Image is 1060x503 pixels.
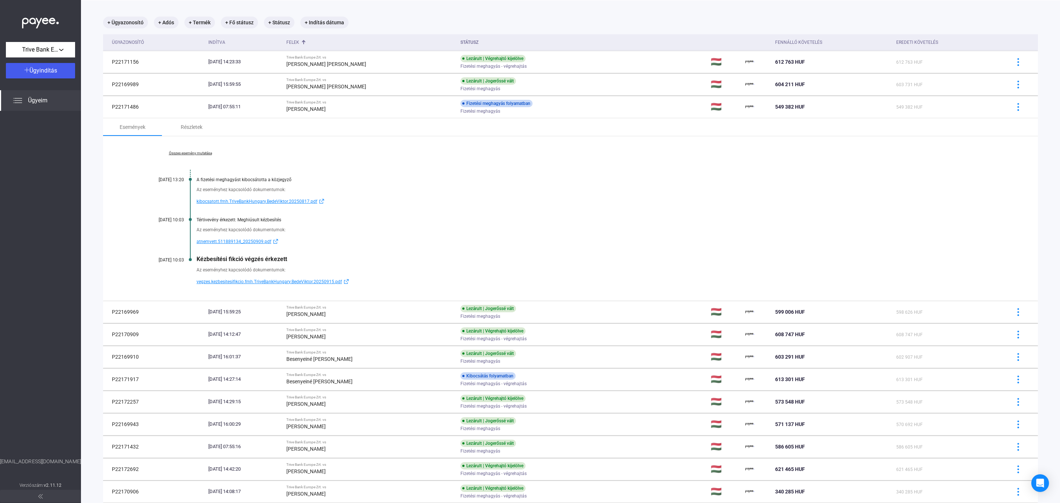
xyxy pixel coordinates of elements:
[708,481,742,503] td: 🇭🇺
[286,373,455,377] div: Trive Bank Europe Zrt. vs
[286,38,299,47] div: Felek
[708,413,742,435] td: 🇭🇺
[103,346,205,368] td: P22169910
[286,418,455,422] div: Trive Bank Europe Zrt. vs
[197,197,317,206] span: kibocsatott.fmh.TriveBankHungary.BedeViktor.20250817.pdf
[745,397,754,406] img: payee-logo
[896,444,923,450] span: 586 605 HUF
[775,104,805,110] span: 549 382 HUF
[1014,443,1022,451] img: more-blue
[775,376,805,382] span: 613 301 HUF
[286,423,326,429] strong: [PERSON_NAME]
[1014,376,1022,383] img: more-blue
[460,492,527,500] span: Fizetési meghagyás - végrehajtás
[896,467,923,472] span: 621 465 HUF
[103,73,205,95] td: P22169989
[286,55,455,60] div: Trive Bank Europe Zrt. vs
[460,379,527,388] span: Fizetési meghagyás - végrehajtás
[896,82,923,87] span: 603 731 HUF
[708,436,742,458] td: 🇭🇺
[460,55,526,62] div: Lezárult | Végrehajtó kijelölve
[460,447,500,455] span: Fizetési meghagyás
[896,105,923,110] span: 549 382 HUF
[745,442,754,451] img: payee-logo
[460,107,500,116] span: Fizetési meghagyás
[24,67,29,73] img: plus-white.svg
[745,80,754,89] img: payee-logo
[775,309,805,315] span: 599 006 HUF
[708,51,742,73] td: 🇭🇺
[271,239,280,244] img: external-link-blue
[896,355,923,360] span: 602 907 HUF
[197,237,1001,246] a: atnemvett.511889134_20250909.pdfexternal-link-blue
[460,372,516,380] div: Kibocsátás folyamatban
[460,424,500,433] span: Fizetési meghagyás
[1014,331,1022,338] img: more-blue
[1010,394,1026,409] button: more-blue
[1010,416,1026,432] button: more-blue
[775,81,805,87] span: 604 211 HUF
[197,197,1001,206] a: kibocsatott.fmh.TriveBankHungary.BedeViktor.20250817.pdfexternal-link-blue
[896,422,923,427] span: 570 692 HUF
[896,332,923,337] span: 608 747 HUF
[208,353,280,360] div: [DATE] 16:01:37
[112,38,202,47] div: Ügyazonosító
[708,96,742,118] td: 🇭🇺
[1014,488,1022,496] img: more-blue
[197,226,1001,233] div: Az eseményhez kapcsolódó dokumentumok:
[1010,372,1026,387] button: more-blue
[300,17,349,28] mat-chip: + Indítás dátuma
[1014,58,1022,66] img: more-blue
[460,77,516,85] div: Lezárult | Jogerőssé vált
[197,186,1001,193] div: Az eseményhez kapcsolódó dokumentumok:
[460,417,516,425] div: Lezárult | Jogerőssé vált
[197,277,342,286] span: vegzes.kezbesitesifikcio.fmh.TriveBankHungary.BedeViktor.20250915.pdf
[745,352,754,361] img: payee-logo
[221,17,258,28] mat-chip: + Fő státusz
[181,123,202,131] div: Részletek
[775,444,805,450] span: 586 605 HUF
[1014,398,1022,406] img: more-blue
[745,420,754,429] img: payee-logo
[745,330,754,339] img: payee-logo
[775,38,822,47] div: Fennálló követelés
[745,307,754,316] img: payee-logo
[103,368,205,390] td: P22171917
[103,458,205,480] td: P22172692
[1014,421,1022,428] img: more-blue
[286,401,326,407] strong: [PERSON_NAME]
[775,38,890,47] div: Fennálló követelés
[1010,484,1026,499] button: more-blue
[460,334,527,343] span: Fizetési meghagyás - végrehajtás
[286,305,455,310] div: Trive Bank Europe Zrt. vs
[154,17,179,28] mat-chip: + Adós
[775,59,805,65] span: 612 763 HUF
[140,151,241,155] a: Összes esemény mutatása
[745,487,754,496] img: payee-logo
[775,489,805,495] span: 340 285 HUF
[197,266,1001,274] div: Az eseményhez kapcsolódó dokumentumok:
[896,310,923,315] span: 598 626 HUF
[286,485,455,489] div: Trive Bank Europe Zrt. vs
[708,391,742,413] td: 🇭🇺
[264,17,294,28] mat-chip: + Státusz
[1014,81,1022,88] img: more-blue
[775,399,805,405] span: 573 548 HUF
[208,81,280,88] div: [DATE] 15:59:55
[286,84,366,89] strong: [PERSON_NAME] [PERSON_NAME]
[896,400,923,405] span: 573 548 HUF
[896,60,923,65] span: 612 763 HUF
[708,323,742,345] td: 🇭🇺
[775,466,805,472] span: 621 465 HUF
[1014,465,1022,473] img: more-blue
[197,177,1001,182] div: A fizetési meghagyást kibocsátotta a közjegyző
[342,279,351,284] img: external-link-blue
[896,377,923,382] span: 613 301 HUF
[28,96,47,105] span: Ügyeim
[708,346,742,368] td: 🇭🇺
[460,395,526,402] div: Lezárult | Végrehajtó kijelölve
[208,443,280,450] div: [DATE] 07:55:16
[197,277,1001,286] a: vegzes.kezbesitesifikcio.fmh.TriveBankHungary.BedeViktor.20250915.pdfexternal-link-blue
[286,446,326,452] strong: [PERSON_NAME]
[197,256,1001,263] div: Kézbesítési fikció végzés érkezett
